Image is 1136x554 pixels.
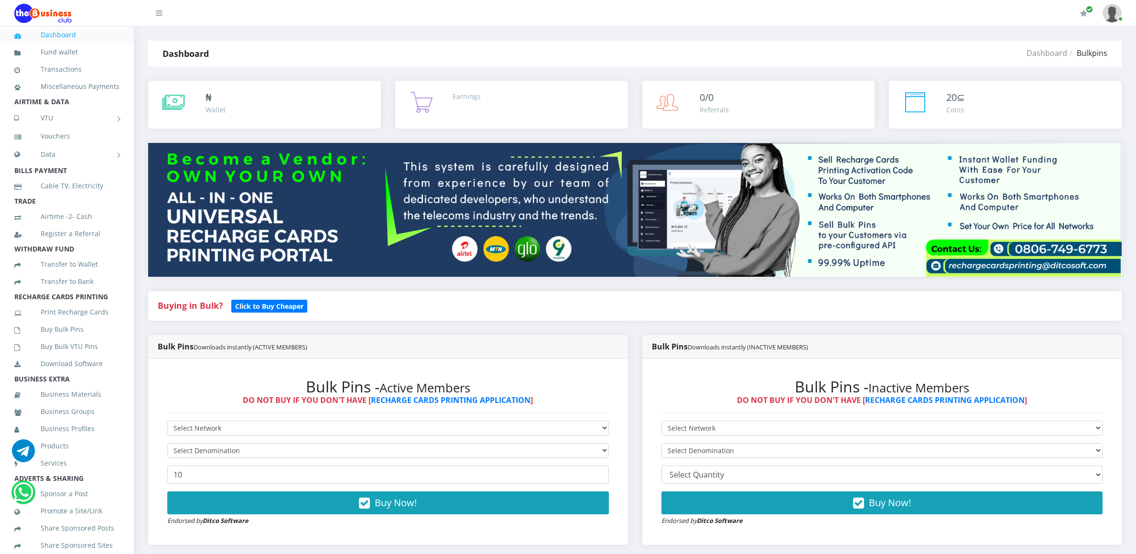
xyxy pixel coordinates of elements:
small: Downloads instantly (INACTIVE MEMBERS) [688,343,808,351]
a: Buy Bulk Pins [14,318,119,340]
img: Logo [14,4,72,23]
a: Data [14,142,119,166]
div: Referrals [700,105,729,115]
a: 0/0 Referrals [642,81,875,129]
a: Click to Buy Cheaper [231,300,307,311]
a: Transactions [14,58,119,80]
small: Inactive Members [868,380,969,396]
b: Click to Buy Cheaper [235,302,303,311]
a: Business Profiles [14,418,119,440]
a: Transfer to Bank [14,271,119,293]
a: Earnings [395,81,628,129]
a: Dashboard [14,24,119,46]
strong: DO NOT BUY IF YOU DON'T HAVE [ ] [243,395,533,405]
a: Print Recharge Cards [14,301,119,323]
button: Buy Now! [167,491,609,514]
span: 20 [946,91,957,104]
a: Fund wallet [14,41,119,63]
li: Bulkpins [1067,47,1107,59]
a: ₦ Wallet [148,81,381,129]
span: Renew/Upgrade Subscription [1086,6,1093,13]
h2: Bulk Pins - [661,378,1103,396]
a: Transfer to Wallet [14,253,119,275]
a: Services [14,452,119,474]
input: Enter Quantity [167,466,609,484]
div: Coins [946,105,965,115]
i: Renew/Upgrade Subscription [1080,10,1087,17]
a: Business Groups [14,401,119,423]
a: Buy Bulk VTU Pins [14,336,119,358]
a: Share Sponsored Posts [14,517,119,539]
small: Endorsed by [661,516,743,525]
img: User [1103,4,1122,22]
a: Vouchers [14,125,119,147]
a: Download Software [14,353,119,375]
a: Sponsor a Post [14,483,119,505]
small: Endorsed by [167,516,249,525]
span: Buy Now! [869,496,911,509]
strong: Dashboard [162,48,209,59]
a: Airtime -2- Cash [14,206,119,228]
small: Active Members [379,380,470,396]
a: Chat for support [13,488,33,504]
strong: Bulk Pins [158,341,307,352]
a: Promote a Site/Link [14,500,119,522]
span: 0/0 [700,91,714,104]
a: RECHARGE CARDS PRINTING APPLICATION [865,395,1025,405]
a: Dashboard [1027,48,1067,58]
div: Earnings [453,91,481,101]
strong: DO NOT BUY IF YOU DON'T HAVE [ ] [737,395,1027,405]
a: Register a Referral [14,223,119,245]
img: multitenant_rcp.png [148,143,1122,276]
strong: Buying in Bulk? [158,300,223,311]
div: Wallet [206,105,226,115]
span: Buy Now! [375,496,417,509]
button: Buy Now! [661,491,1103,514]
a: Business Materials [14,383,119,405]
a: Chat for support [12,446,35,462]
a: VTU [14,106,119,130]
a: RECHARGE CARDS PRINTING APPLICATION [371,395,530,405]
small: Downloads instantly (ACTIVE MEMBERS) [194,343,307,351]
div: ⊆ [946,90,965,105]
strong: Bulk Pins [652,341,808,352]
div: ₦ [206,90,226,105]
strong: Ditco Software [203,516,249,525]
a: Miscellaneous Payments [14,76,119,98]
a: Cable TV, Electricity [14,175,119,197]
h2: Bulk Pins - [167,378,609,396]
strong: Ditco Software [697,516,743,525]
a: Products [14,435,119,457]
